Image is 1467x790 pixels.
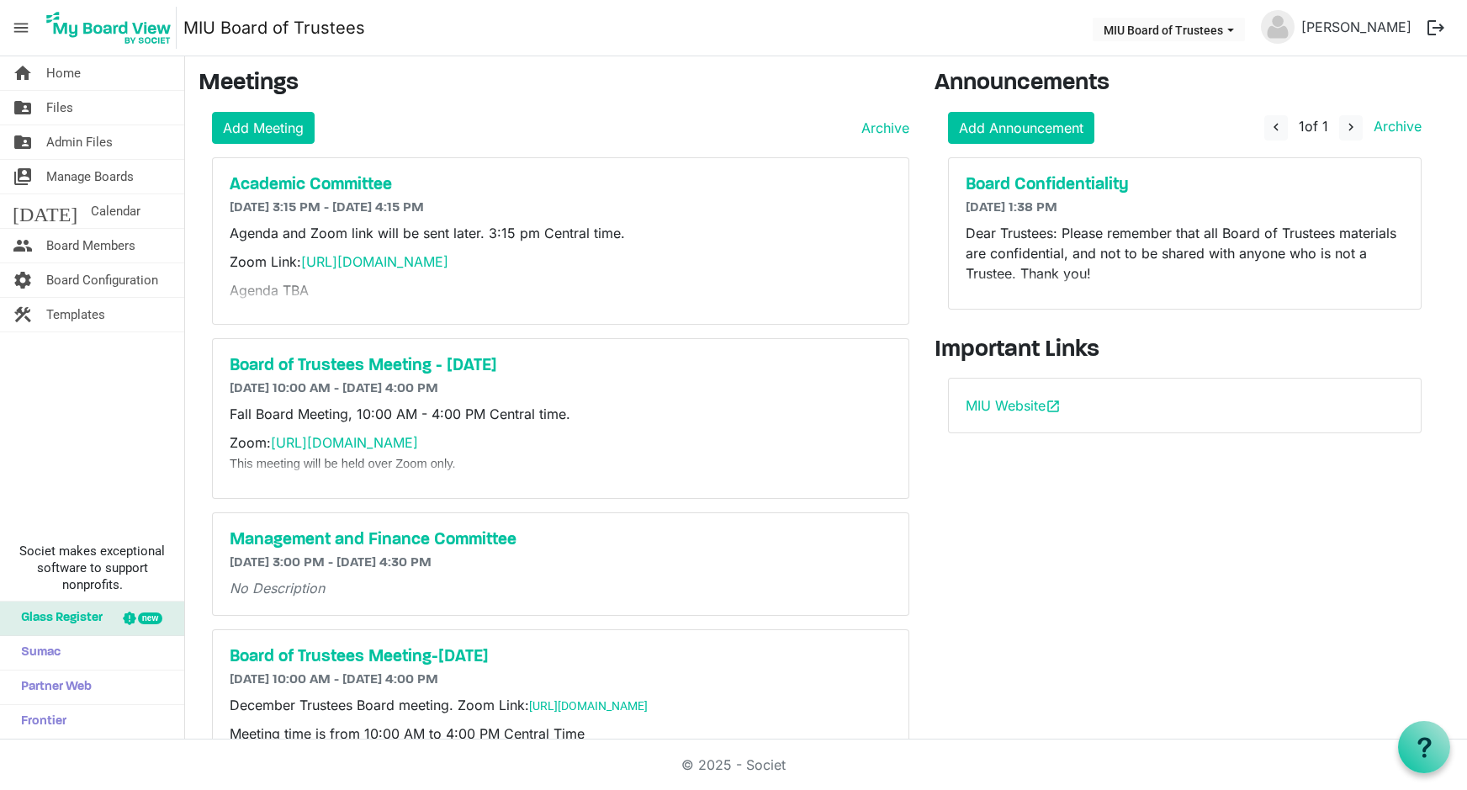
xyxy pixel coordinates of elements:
[1268,119,1284,135] span: navigate_before
[935,337,1435,365] h3: Important Links
[1339,115,1363,141] button: navigate_next
[13,160,33,194] span: switch_account
[966,175,1404,195] a: Board Confidentiality
[1046,399,1061,414] span: open_in_new
[1343,119,1358,135] span: navigate_next
[230,555,892,571] h6: [DATE] 3:00 PM - [DATE] 4:30 PM
[966,223,1404,284] p: Dear Trustees: Please remember that all Board of Trustees materials are confidential, and not to ...
[13,263,33,297] span: settings
[230,578,892,598] p: No Description
[13,91,33,125] span: folder_shared
[13,125,33,159] span: folder_shared
[966,397,1061,414] a: MIU Websiteopen_in_new
[230,175,892,195] a: Academic Committee
[46,56,81,90] span: Home
[41,7,177,49] img: My Board View Logo
[230,530,892,550] a: Management and Finance Committee
[230,223,892,243] p: Agenda and Zoom link will be sent later. 3:15 pm Central time.
[1093,18,1245,41] button: MIU Board of Trustees dropdownbutton
[13,194,77,228] span: [DATE]
[1418,10,1454,45] button: logout
[8,543,177,593] span: Societ makes exceptional software to support nonprofits.
[230,253,448,270] span: Zoom Link:
[230,282,309,299] span: Agenda TBA
[230,356,892,376] a: Board of Trustees Meeting - [DATE]
[13,636,61,670] span: Sumac
[41,7,183,49] a: My Board View Logo
[46,91,73,125] span: Files
[46,298,105,331] span: Templates
[13,602,103,635] span: Glass Register
[1299,118,1305,135] span: 1
[46,125,113,159] span: Admin Files
[199,70,909,98] h3: Meetings
[230,672,892,688] h6: [DATE] 10:00 AM - [DATE] 4:00 PM
[271,434,418,451] a: [URL][DOMAIN_NAME]
[230,457,456,470] span: This meeting will be held over Zoom only.
[91,194,140,228] span: Calendar
[5,12,37,44] span: menu
[1367,118,1422,135] a: Archive
[13,298,33,331] span: construction
[13,229,33,262] span: people
[948,112,1094,144] a: Add Announcement
[1299,118,1328,135] span: of 1
[46,229,135,262] span: Board Members
[966,201,1057,215] span: [DATE] 1:38 PM
[1261,10,1295,44] img: no-profile-picture.svg
[46,160,134,194] span: Manage Boards
[855,118,909,138] a: Archive
[46,263,158,297] span: Board Configuration
[935,70,1435,98] h3: Announcements
[13,56,33,90] span: home
[13,705,66,739] span: Frontier
[230,695,892,715] p: December Trustees Board meeting. Zoom Link:
[230,647,892,667] a: Board of Trustees Meeting-[DATE]
[301,253,448,270] a: [URL][DOMAIN_NAME]
[230,404,892,424] p: Fall Board Meeting, 10:00 AM - 4:00 PM Central time.
[212,112,315,144] a: Add Meeting
[230,432,892,473] p: Zoom:
[1295,10,1418,44] a: [PERSON_NAME]
[230,381,892,397] h6: [DATE] 10:00 AM - [DATE] 4:00 PM
[138,612,162,624] div: new
[13,671,92,704] span: Partner Web
[529,699,648,713] a: [URL][DOMAIN_NAME]
[681,756,786,773] a: © 2025 - Societ
[1264,115,1288,141] button: navigate_before
[230,725,585,742] span: Meeting time is from 10:00 AM to 4:00 PM Central Time
[230,200,892,216] h6: [DATE] 3:15 PM - [DATE] 4:15 PM
[183,11,365,45] a: MIU Board of Trustees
